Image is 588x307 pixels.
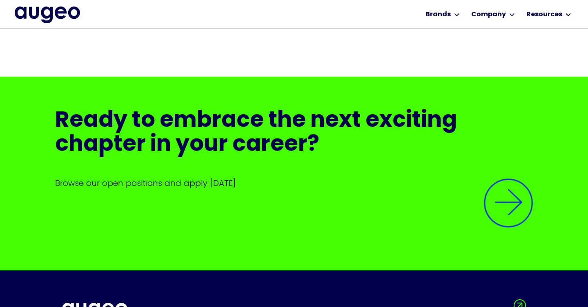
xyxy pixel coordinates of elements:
[15,7,80,23] a: home
[55,109,533,238] a: Ready to embrace the next exciting chapter in your career?Browse our open positions and apply [DA...
[526,10,562,20] div: Resources
[55,177,533,189] p: Browse our open positions and apply [DATE]
[55,109,533,158] h2: Ready to embrace the next exciting chapter in your career?
[425,10,451,20] div: Brands
[474,168,543,238] img: Arrow symbol in bright blue pointing diagonally upward and to the right to indicate an active link.
[15,7,80,23] img: Augeo's full logo in midnight blue.
[471,10,506,20] div: Company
